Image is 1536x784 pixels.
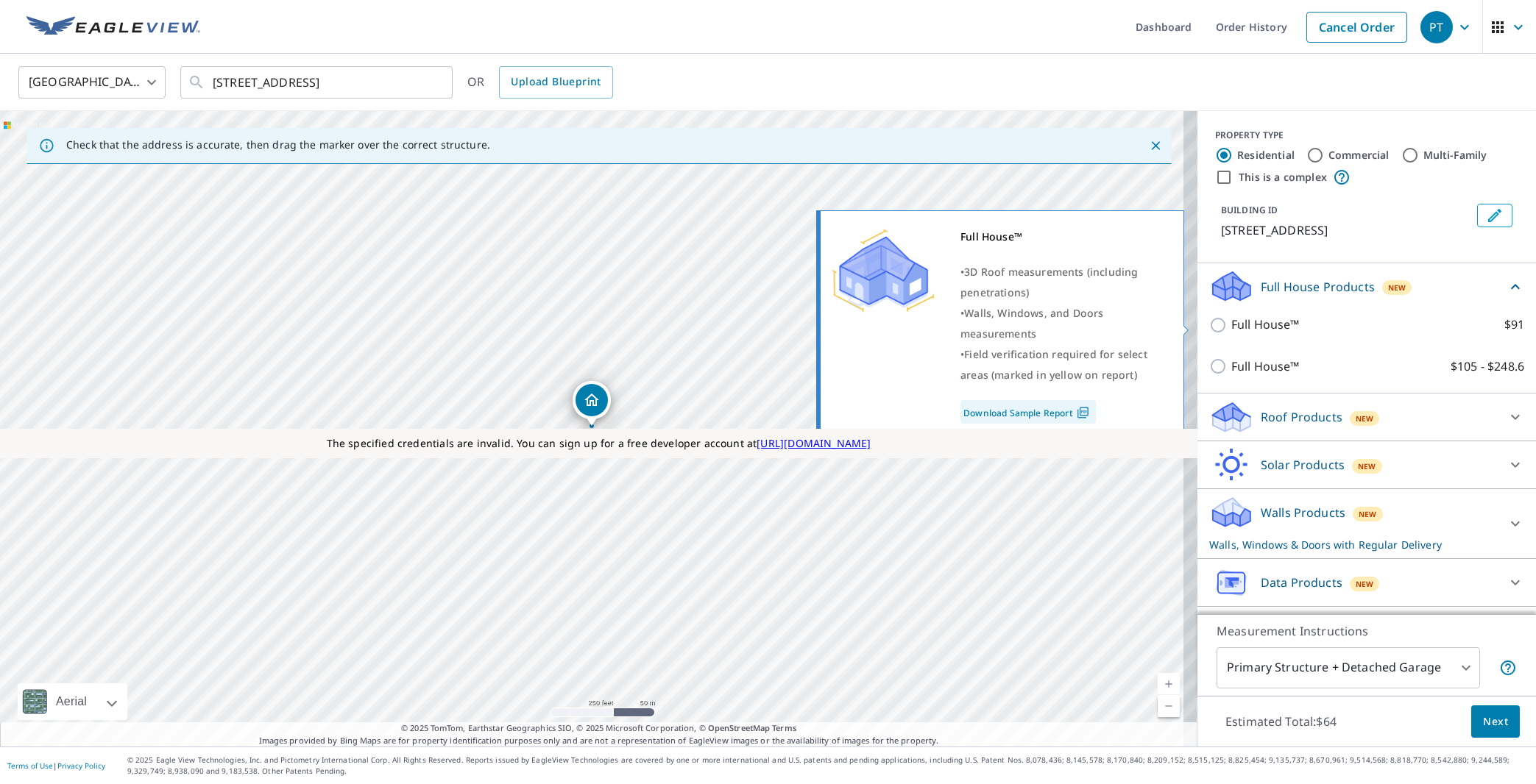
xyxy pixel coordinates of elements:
[1231,357,1300,376] p: Full House™
[1209,613,1524,655] div: Other ProductsNew
[960,262,1165,303] div: •
[960,400,1096,424] a: Download Sample Report
[1471,705,1520,738] button: Next
[499,66,612,99] a: Upload Blueprint
[1215,129,1518,142] div: PROPERTY TYPE
[401,722,796,735] span: © 2025 TomTom, Earthstar Geographics SIO, © 2025 Microsoft Corporation, ©
[1358,460,1376,472] span: New
[1477,204,1512,227] button: Edit building 1
[1423,148,1487,163] label: Multi-Family
[757,436,871,450] a: [URL][DOMAIN_NAME]
[1214,705,1348,738] p: Estimated Total: $64
[1221,221,1471,239] p: [STREET_ADDRESS]
[1261,456,1345,474] p: Solar Products
[1483,713,1508,731] span: Next
[1261,408,1342,426] p: Roof Products
[66,138,490,152] p: Check that the address is accurate, then drag the marker over the correct structure.
[960,344,1165,385] div: •
[960,227,1165,247] div: Full House™
[1504,316,1524,334] p: $91
[1328,148,1390,163] label: Commercial
[1209,399,1524,435] div: Roof ProductsNew
[960,347,1147,382] span: Field verification required for select areas (marked in yellow on report)
[708,722,770,733] a: OpenStreetMap
[1158,695,1180,717] a: Current Level 17, Zoom Out
[1356,578,1374,590] span: New
[1499,659,1517,677] span: Your report will include the primary structure and a detached garage if one exists.
[960,303,1165,344] div: •
[1158,673,1180,695] a: Current Level 17, Zoom In
[127,755,1529,777] p: © 2025 Eagle View Technologies, Inc. and Pictometry International Corp. All Rights Reserved. Repo...
[511,73,601,91] span: Upload Blueprint
[1209,537,1498,552] p: Walls, Windows & Doors with Regular Delivery
[467,66,613,99] div: OR
[1209,495,1524,552] div: Walls ProductsNewWalls, Windows & Doors with Regular Delivery
[832,227,935,315] img: Premium
[1306,12,1407,43] a: Cancel Order
[1261,278,1375,296] p: Full House Products
[1237,148,1295,163] label: Residential
[1239,170,1327,185] label: This is a complex
[18,683,127,720] div: Aerial
[1209,447,1524,482] div: Solar ProductsNew
[7,761,105,770] p: |
[1146,136,1165,155] button: Close
[1073,406,1093,419] img: Pdf Icon
[573,381,611,427] div: Dropped pin, building 1, Residential property, 34 Harvest Ave Staten Island, NY 10310
[1217,622,1517,640] p: Measurement Instructions
[960,265,1138,299] span: 3D Roof measurements (including penetrations)
[960,306,1103,341] span: Walls, Windows, and Doors measurements
[1261,504,1345,521] p: Walls Products
[1217,647,1480,688] div: Primary Structure + Detached Garage
[772,722,796,733] a: Terms
[1209,565,1524,600] div: Data ProductsNew
[1388,282,1406,293] span: New
[26,16,200,38] img: EV Logo
[57,760,105,771] a: Privacy Policy
[7,760,53,771] a: Terms of Use
[1420,11,1453,43] div: PT
[1356,413,1374,424] span: New
[52,683,91,720] div: Aerial
[1261,574,1342,591] p: Data Products
[1359,508,1377,520] span: New
[18,62,166,103] div: [GEOGRAPHIC_DATA]
[1209,269,1524,304] div: Full House ProductsNew
[1451,357,1524,376] p: $105 - $248.6
[1221,204,1278,216] p: BUILDING ID
[1231,316,1300,334] p: Full House™
[213,62,422,103] input: Search by address or latitude-longitude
